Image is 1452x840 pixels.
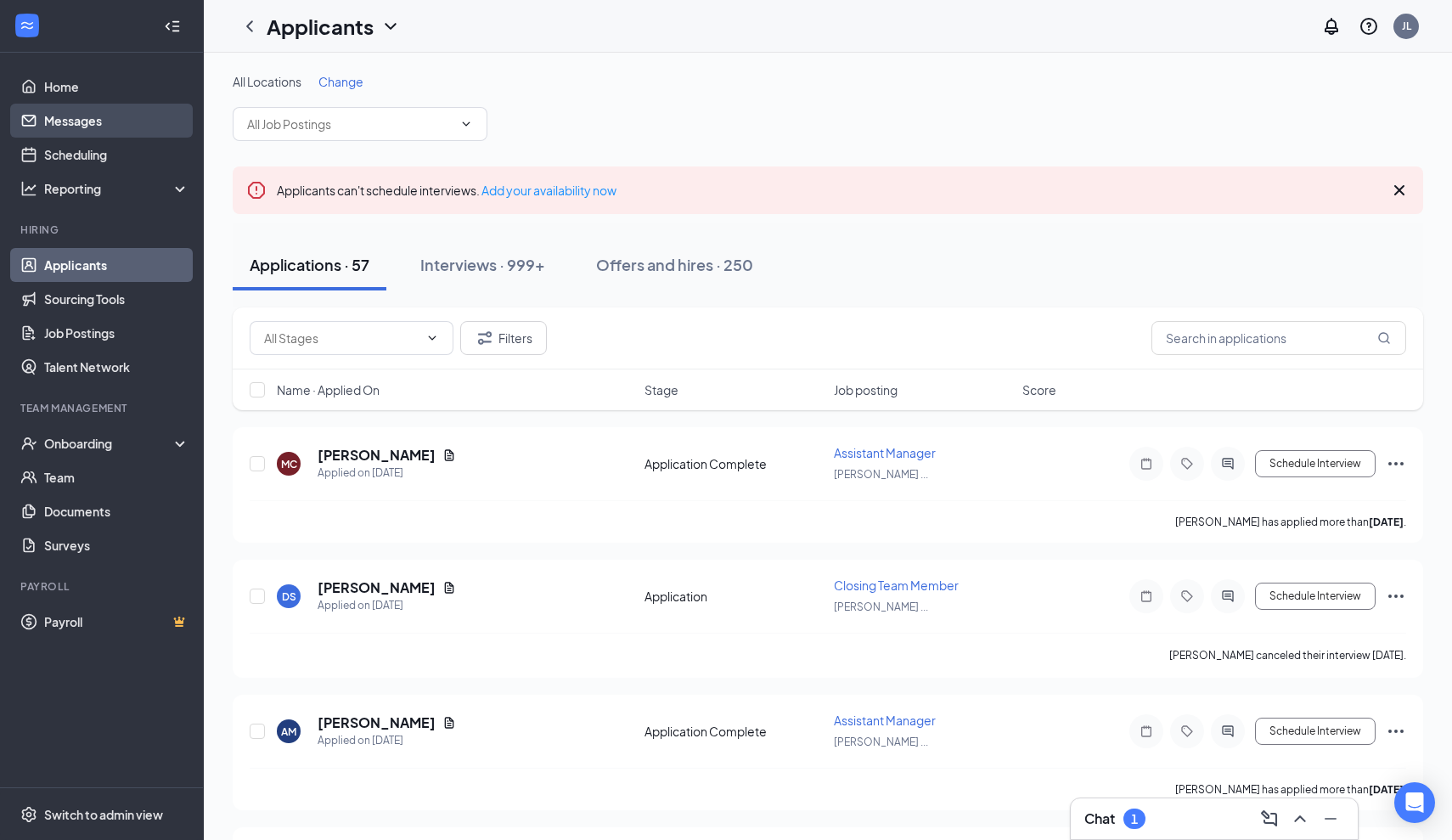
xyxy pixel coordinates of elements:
[644,381,678,398] span: Stage
[20,806,37,823] svg: Settings
[44,350,189,384] a: Talent Network
[20,435,37,452] svg: UserCheck
[1389,180,1410,200] svg: Cross
[267,12,374,41] h1: Applicants
[164,18,181,35] svg: Collapse
[20,180,37,197] svg: Analysis
[44,435,175,452] div: Onboarding
[644,455,824,472] div: Application Complete
[834,578,959,593] span: Closing Team Member
[1218,724,1238,738] svg: ActiveChat
[318,74,363,89] span: Change
[1255,450,1376,477] button: Schedule Interview
[44,806,163,823] div: Switch to admin view
[1177,589,1197,603] svg: Tag
[1151,321,1406,355] input: Search in applications
[282,589,296,604] div: DS
[20,579,186,594] div: Payroll
[19,17,36,34] svg: WorkstreamLogo
[44,528,189,562] a: Surveys
[246,180,267,200] svg: Error
[1218,589,1238,603] svg: ActiveChat
[834,736,928,748] span: [PERSON_NAME] ...
[380,16,401,37] svg: ChevronDown
[1359,16,1379,37] svg: QuestionInfo
[834,445,936,460] span: Assistant Manager
[318,732,456,749] div: Applied on [DATE]
[1218,457,1238,471] svg: ActiveChat
[20,401,186,415] div: Team Management
[1136,589,1157,603] svg: Note
[1369,783,1404,796] b: [DATE]
[1255,718,1376,745] button: Schedule Interview
[834,600,928,613] span: [PERSON_NAME] ...
[44,180,190,197] div: Reporting
[44,138,189,172] a: Scheduling
[1177,457,1197,471] svg: Tag
[318,465,456,482] div: Applied on [DATE]
[425,331,439,345] svg: ChevronDown
[834,381,898,398] span: Job posting
[1256,805,1283,832] button: ComposeMessage
[250,254,369,275] div: Applications · 57
[460,321,547,355] button: Filter Filters
[1022,381,1056,398] span: Score
[1320,809,1341,829] svg: Minimize
[44,316,189,350] a: Job Postings
[264,329,419,347] input: All Stages
[442,581,456,595] svg: Document
[1286,805,1314,832] button: ChevronUp
[277,381,380,398] span: Name · Applied On
[233,74,301,89] span: All Locations
[44,460,189,494] a: Team
[442,448,456,462] svg: Document
[1175,515,1406,529] p: [PERSON_NAME] has applied more than .
[1169,647,1406,664] div: [PERSON_NAME] canceled their interview [DATE].
[44,104,189,138] a: Messages
[481,183,616,198] a: Add your availability now
[644,723,824,740] div: Application Complete
[44,282,189,316] a: Sourcing Tools
[1084,809,1115,828] h3: Chat
[1290,809,1310,829] svg: ChevronUp
[1317,805,1344,832] button: Minimize
[44,248,189,282] a: Applicants
[1386,454,1406,474] svg: Ellipses
[1131,812,1138,826] div: 1
[20,223,186,237] div: Hiring
[1177,724,1197,738] svg: Tag
[1386,721,1406,741] svg: Ellipses
[318,597,456,614] div: Applied on [DATE]
[239,16,260,37] svg: ChevronLeft
[1259,809,1280,829] svg: ComposeMessage
[834,713,936,728] span: Assistant Manager
[44,70,189,104] a: Home
[644,588,824,605] div: Application
[318,446,436,465] h5: [PERSON_NAME]
[420,254,545,275] div: Interviews · 999+
[1321,16,1342,37] svg: Notifications
[281,724,296,739] div: AM
[1394,782,1435,823] div: Open Intercom Messenger
[1136,724,1157,738] svg: Note
[442,716,456,730] svg: Document
[1377,331,1391,345] svg: MagnifyingGlass
[1386,586,1406,606] svg: Ellipses
[44,605,189,639] a: PayrollCrown
[1136,457,1157,471] svg: Note
[1175,782,1406,797] p: [PERSON_NAME] has applied more than .
[459,117,473,131] svg: ChevronDown
[247,115,453,133] input: All Job Postings
[1255,583,1376,610] button: Schedule Interview
[1369,516,1404,528] b: [DATE]
[281,457,297,471] div: MC
[834,468,928,481] span: [PERSON_NAME] ...
[318,578,436,597] h5: [PERSON_NAME]
[596,254,753,275] div: Offers and hires · 250
[44,494,189,528] a: Documents
[1402,19,1411,33] div: JL
[277,183,616,198] span: Applicants can't schedule interviews.
[475,328,495,348] svg: Filter
[318,713,436,732] h5: [PERSON_NAME]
